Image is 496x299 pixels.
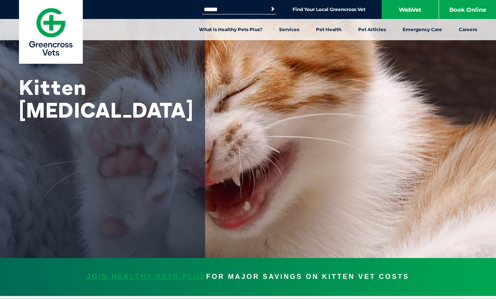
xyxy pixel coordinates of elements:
[394,19,450,40] a: Emergency Care
[87,271,206,283] span: JOIN HEALTHY PETS PLUS
[292,6,365,13] a: Find Your Local Greencross Vet
[350,19,394,40] a: Pet Articles
[450,19,485,40] a: Careers
[308,19,350,40] a: Pet Health
[269,5,276,13] button: Search
[87,273,206,280] a: JOIN HEALTHY PETS PLUS
[19,76,186,121] h1: Kitten [MEDICAL_DATA]
[8,271,488,283] p: FOR MAJOR SAVINGS ON KITTEN VET COSTS
[191,19,271,40] a: What is Healthy Pets Plus?
[271,19,308,40] a: Services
